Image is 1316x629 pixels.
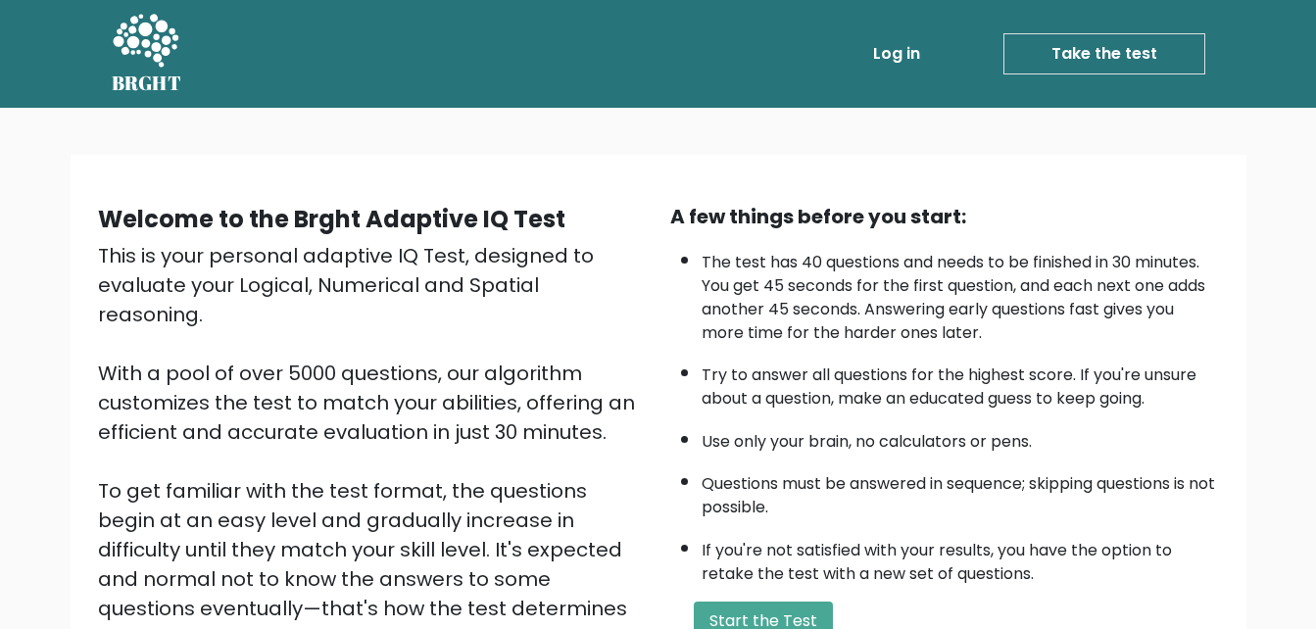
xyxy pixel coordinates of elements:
li: The test has 40 questions and needs to be finished in 30 minutes. You get 45 seconds for the firs... [702,241,1219,345]
li: Try to answer all questions for the highest score. If you're unsure about a question, make an edu... [702,354,1219,411]
a: BRGHT [112,8,182,100]
b: Welcome to the Brght Adaptive IQ Test [98,203,565,235]
h5: BRGHT [112,72,182,95]
div: A few things before you start: [670,202,1219,231]
li: If you're not satisfied with your results, you have the option to retake the test with a new set ... [702,529,1219,586]
a: Log in [865,34,928,73]
li: Use only your brain, no calculators or pens. [702,420,1219,454]
a: Take the test [1003,33,1205,74]
li: Questions must be answered in sequence; skipping questions is not possible. [702,462,1219,519]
